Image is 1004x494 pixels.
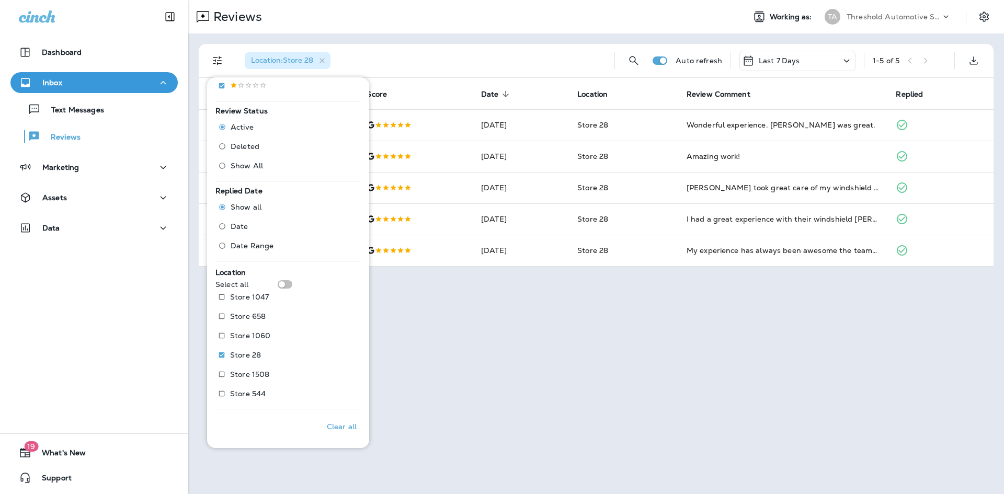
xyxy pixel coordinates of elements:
[687,245,880,256] div: My experience has always been awesome the team at grease monkey are very efficient and thorough I...
[896,90,923,99] span: Replied
[42,224,60,232] p: Data
[577,152,608,161] span: Store 28
[473,203,569,235] td: [DATE]
[367,90,387,99] span: Score
[577,120,608,130] span: Store 28
[10,98,178,120] button: Text Messages
[367,89,401,99] span: Score
[230,370,269,378] p: Store 1508
[473,172,569,203] td: [DATE]
[577,90,608,99] span: Location
[209,9,262,25] p: Reviews
[577,89,621,99] span: Location
[207,50,228,71] button: Filters
[759,56,800,65] p: Last 7 Days
[42,48,82,56] p: Dashboard
[230,293,269,301] p: Store 1047
[975,7,994,26] button: Settings
[251,55,313,65] span: Location : Store 28
[10,125,178,147] button: Reviews
[770,13,814,21] span: Working as:
[42,78,62,87] p: Inbox
[687,151,880,162] div: Amazing work!
[231,162,263,170] span: Show All
[847,13,941,21] p: Threshold Automotive Service dba Grease Monkey
[215,186,263,196] span: Replied Date
[245,52,330,69] div: Location:Store 28
[963,50,984,71] button: Export as CSV
[230,312,266,320] p: Store 658
[577,214,608,224] span: Store 28
[10,217,178,238] button: Data
[215,106,268,116] span: Review Status
[40,133,81,143] p: Reviews
[676,56,722,65] p: Auto refresh
[473,235,569,266] td: [DATE]
[215,268,246,277] span: Location
[24,441,38,452] span: 19
[577,183,608,192] span: Store 28
[481,89,512,99] span: Date
[10,187,178,208] button: Assets
[10,42,178,63] button: Dashboard
[327,422,357,431] p: Clear all
[231,222,248,231] span: Date
[215,280,248,289] p: Select all
[577,246,608,255] span: Store 28
[231,242,273,250] span: Date Range
[42,193,67,202] p: Assets
[231,203,261,211] span: Show all
[10,467,178,488] button: Support
[230,331,270,340] p: Store 1060
[323,413,361,440] button: Clear all
[623,50,644,71] button: Search Reviews
[687,182,880,193] div: Danny took great care of my windshield when I got a rock chip! What a gentleman!
[10,157,178,178] button: Marketing
[10,72,178,93] button: Inbox
[687,214,880,224] div: I had a great experience with their windshield guy Tanner! He was prompt, friendly, and made the ...
[10,442,178,463] button: 19What's New
[896,89,937,99] span: Replied
[31,449,86,461] span: What's New
[687,120,880,130] div: Wonderful experience. Jared was great.
[230,351,261,359] p: Store 28
[31,474,72,486] span: Support
[473,109,569,141] td: [DATE]
[41,106,104,116] p: Text Messages
[873,56,899,65] div: 1 - 5 of 5
[155,6,185,27] button: Collapse Sidebar
[231,123,254,131] span: Active
[473,141,569,172] td: [DATE]
[687,89,764,99] span: Review Comment
[687,90,750,99] span: Review Comment
[231,142,259,151] span: Deleted
[230,389,266,398] p: Store 544
[207,71,369,448] div: Filters
[481,90,499,99] span: Date
[825,9,840,25] div: TA
[42,163,79,171] p: Marketing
